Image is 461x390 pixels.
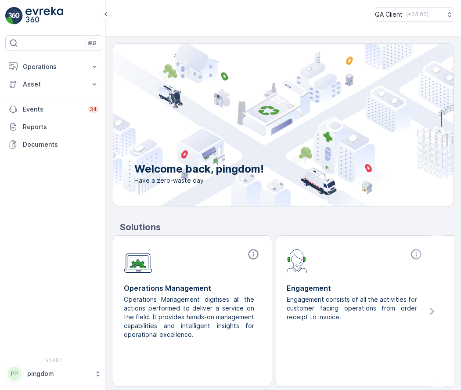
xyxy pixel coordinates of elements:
p: pingdom [27,369,90,378]
p: Asset [23,80,85,89]
button: Asset [5,76,102,93]
span: Have a zero-waste day [134,176,264,185]
p: Operations Management digitises all the actions performed to deliver a service on the field. It p... [124,295,254,339]
img: logo_light-DOdMpM7g.png [25,7,63,25]
button: PPpingdom [5,365,102,383]
img: city illustration [74,44,454,206]
img: logo [5,7,23,25]
button: Operations [5,58,102,76]
p: Reports [23,123,99,131]
p: Engagement consists of all the activities for customer facing operations from order receipt to in... [287,295,417,321]
a: Events34 [5,101,102,118]
a: Documents [5,136,102,153]
p: ⌘B [87,40,96,47]
p: QA Client [375,10,403,19]
a: Reports [5,118,102,136]
p: Engagement [287,283,424,293]
img: module-icon [287,248,307,273]
p: Events [23,105,83,114]
p: Operations [23,62,85,71]
p: ( +03:00 ) [406,11,429,18]
button: QA Client(+03:00) [375,7,454,22]
div: PP [7,367,22,381]
p: 34 [90,106,97,113]
p: Welcome back, pingdom! [134,162,264,176]
span: v 1.48.1 [5,357,102,363]
p: Documents [23,140,99,149]
img: module-icon [124,248,152,273]
p: Solutions [120,220,454,234]
p: Operations Management [124,283,261,293]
